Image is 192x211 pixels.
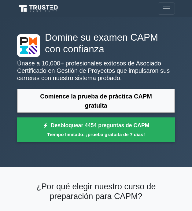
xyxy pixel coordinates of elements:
h2: ¿Por qué elegir nuestro curso de preparación para CAPM? [17,182,175,201]
small: Tiempo limitado: ¡prueba gratuita de 7 días! [25,131,167,138]
h1: Domine su examen CAPM con confianza [17,32,175,55]
p: Únase a 10,000+ profesionales exitosos de Asociado Certificado en Gestión de Proyectos que impuls... [17,60,175,82]
button: Alternar navegación [158,2,175,15]
a: Desbloquear 4454 preguntas de CAPMTiempo limitado: ¡prueba gratuita de 7 días! [17,117,175,142]
font: Desbloquear 4454 preguntas de CAPM [51,122,150,128]
a: Comience la prueba de práctica CAPM gratuita [17,89,175,113]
